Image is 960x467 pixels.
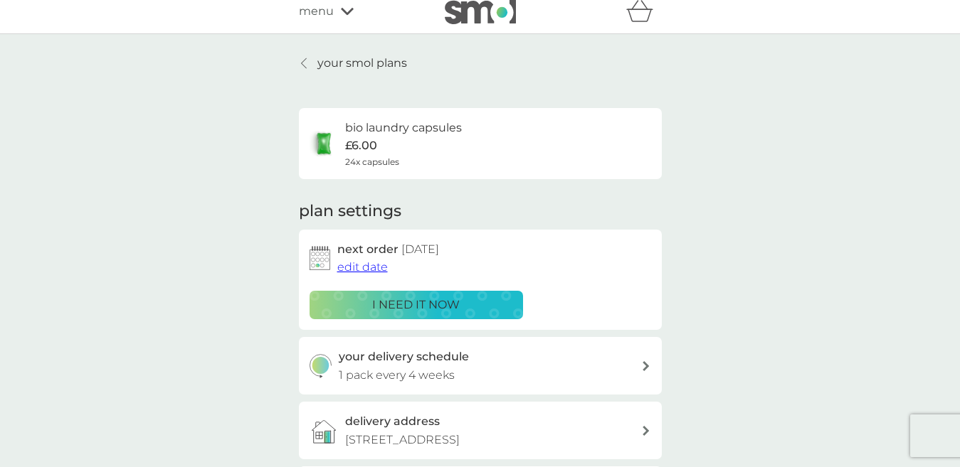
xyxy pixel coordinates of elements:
[345,119,462,137] h6: bio laundry capsules
[299,402,662,459] a: delivery address[STREET_ADDRESS]
[345,136,377,155] p: £6.00
[345,412,440,431] h3: delivery address
[401,242,439,256] span: [DATE]
[299,337,662,394] button: your delivery schedule1 pack every 4 weeks
[339,348,469,366] h3: your delivery schedule
[299,2,334,21] span: menu
[299,54,407,73] a: your smol plans
[345,431,460,449] p: [STREET_ADDRESS]
[310,291,523,319] button: i need it now
[337,240,439,259] h2: next order
[317,54,407,73] p: your smol plans
[337,258,388,277] button: edit date
[345,155,399,168] span: 24x capsules
[372,296,460,314] p: i need it now
[337,260,388,274] span: edit date
[310,129,338,158] img: bio laundry capsules
[299,200,401,222] h2: plan settings
[339,366,455,385] p: 1 pack every 4 weeks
